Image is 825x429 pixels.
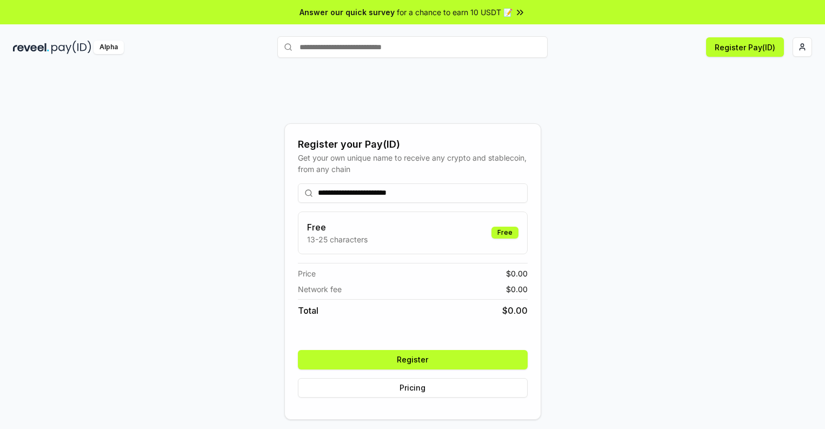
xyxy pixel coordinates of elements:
[298,152,528,175] div: Get your own unique name to receive any crypto and stablecoin, from any chain
[506,268,528,279] span: $ 0.00
[298,304,318,317] span: Total
[706,37,784,57] button: Register Pay(ID)
[298,378,528,398] button: Pricing
[307,221,368,234] h3: Free
[506,283,528,295] span: $ 0.00
[298,137,528,152] div: Register your Pay(ID)
[300,6,395,18] span: Answer our quick survey
[51,41,91,54] img: pay_id
[298,350,528,369] button: Register
[298,283,342,295] span: Network fee
[307,234,368,245] p: 13-25 characters
[397,6,513,18] span: for a chance to earn 10 USDT 📝
[502,304,528,317] span: $ 0.00
[94,41,124,54] div: Alpha
[13,41,49,54] img: reveel_dark
[298,268,316,279] span: Price
[491,227,518,239] div: Free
